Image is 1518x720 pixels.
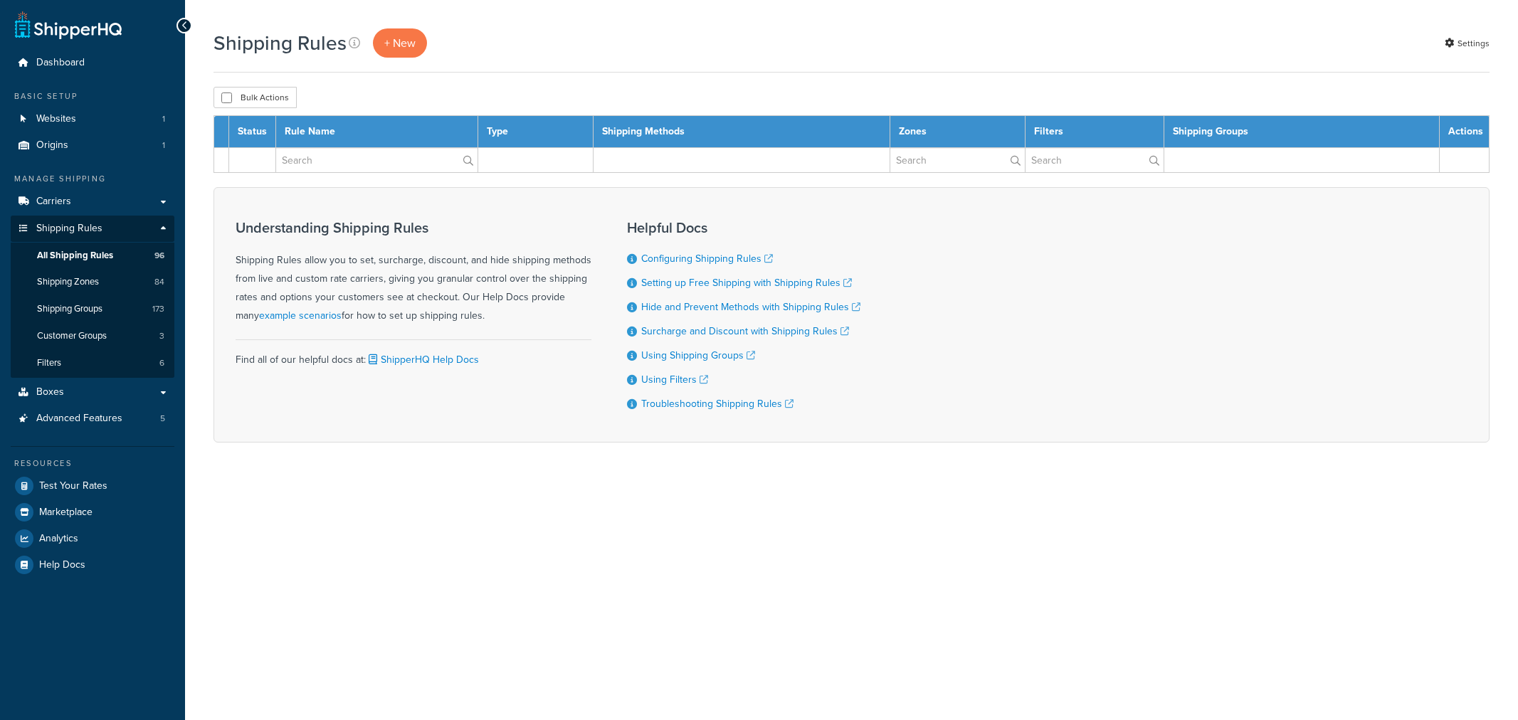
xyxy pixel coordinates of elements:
[11,406,174,432] li: Advanced Features
[154,250,164,262] span: 96
[214,87,297,108] button: Bulk Actions
[11,132,174,159] li: Origins
[594,116,890,148] th: Shipping Methods
[36,196,71,208] span: Carriers
[162,113,165,125] span: 1
[373,28,427,58] a: + New
[36,413,122,425] span: Advanced Features
[11,106,174,132] li: Websites
[39,559,85,571] span: Help Docs
[384,35,416,51] span: + New
[11,269,174,295] a: Shipping Zones 84
[1445,33,1490,53] a: Settings
[1164,116,1439,148] th: Shipping Groups
[154,276,164,288] span: 84
[627,220,860,235] h3: Helpful Docs
[890,116,1025,148] th: Zones
[11,173,174,185] div: Manage Shipping
[1026,148,1164,172] input: Search
[36,113,76,125] span: Websites
[1025,116,1164,148] th: Filters
[11,269,174,295] li: Shipping Zones
[11,323,174,349] li: Customer Groups
[11,243,174,269] li: All Shipping Rules
[39,507,93,519] span: Marketplace
[159,357,164,369] span: 6
[641,275,852,290] a: Setting up Free Shipping with Shipping Rules
[37,303,102,315] span: Shipping Groups
[37,250,113,262] span: All Shipping Rules
[236,220,591,325] div: Shipping Rules allow you to set, surcharge, discount, and hide shipping methods from live and cus...
[641,300,860,314] a: Hide and Prevent Methods with Shipping Rules
[36,57,85,69] span: Dashboard
[236,339,591,369] div: Find all of our helpful docs at:
[11,296,174,322] a: Shipping Groups 173
[11,243,174,269] a: All Shipping Rules 96
[37,276,99,288] span: Shipping Zones
[641,396,794,411] a: Troubleshooting Shipping Rules
[276,116,478,148] th: Rule Name
[641,348,755,363] a: Using Shipping Groups
[11,457,174,470] div: Resources
[641,251,773,266] a: Configuring Shipping Rules
[236,220,591,235] h3: Understanding Shipping Rules
[39,480,107,492] span: Test Your Rates
[162,139,165,152] span: 1
[890,148,1024,172] input: Search
[366,352,479,367] a: ShipperHQ Help Docs
[11,526,174,551] a: Analytics
[11,216,174,242] a: Shipping Rules
[37,357,61,369] span: Filters
[478,116,594,148] th: Type
[11,379,174,406] a: Boxes
[11,323,174,349] a: Customer Groups 3
[641,372,708,387] a: Using Filters
[11,132,174,159] a: Origins 1
[11,189,174,215] a: Carriers
[641,324,849,339] a: Surcharge and Discount with Shipping Rules
[11,499,174,525] a: Marketplace
[39,533,78,545] span: Analytics
[11,350,174,376] li: Filters
[36,139,68,152] span: Origins
[11,216,174,378] li: Shipping Rules
[11,552,174,578] a: Help Docs
[36,386,64,398] span: Boxes
[36,223,102,235] span: Shipping Rules
[15,11,122,39] a: ShipperHQ Home
[11,50,174,76] a: Dashboard
[214,29,347,57] h1: Shipping Rules
[160,413,165,425] span: 5
[229,116,276,148] th: Status
[11,350,174,376] a: Filters 6
[1440,116,1490,148] th: Actions
[159,330,164,342] span: 3
[11,90,174,102] div: Basic Setup
[152,303,164,315] span: 173
[11,473,174,499] a: Test Your Rates
[37,330,107,342] span: Customer Groups
[11,296,174,322] li: Shipping Groups
[276,148,478,172] input: Search
[11,106,174,132] a: Websites 1
[259,308,342,323] a: example scenarios
[11,406,174,432] a: Advanced Features 5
